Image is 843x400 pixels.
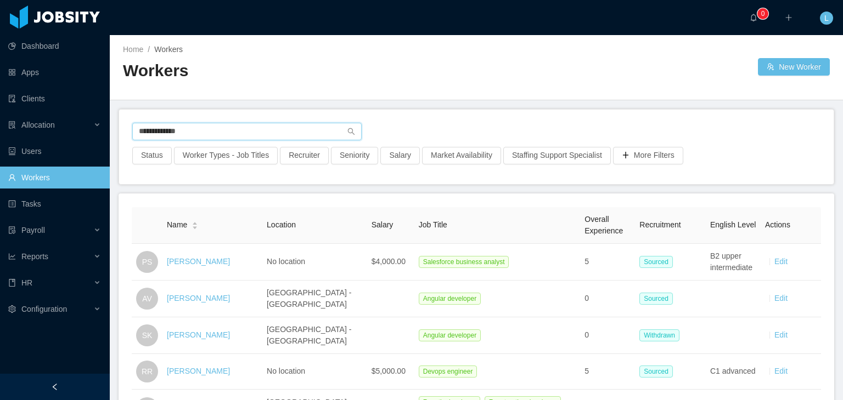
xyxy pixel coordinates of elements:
[123,45,143,54] a: Home
[192,225,198,228] i: icon: caret-down
[8,279,16,287] i: icon: book
[8,167,101,188] a: icon: userWorkers
[419,293,481,305] span: Angular developer
[8,226,16,234] i: icon: file-protect
[580,244,635,281] td: 5
[419,256,509,268] span: Salesforce business analyst
[580,317,635,354] td: 0
[167,367,230,375] a: [PERSON_NAME]
[710,220,756,229] span: English Level
[8,305,16,313] i: icon: setting
[21,252,48,261] span: Reports
[262,244,367,281] td: No location
[148,45,150,54] span: /
[262,317,367,354] td: [GEOGRAPHIC_DATA] - [GEOGRAPHIC_DATA]
[765,220,790,229] span: Actions
[758,58,830,76] button: icon: usergroup-addNew Worker
[167,219,187,231] span: Name
[774,330,788,339] a: Edit
[706,354,761,390] td: C1 advanced
[580,354,635,390] td: 5
[422,147,501,164] button: Market Availability
[639,367,677,375] a: Sourced
[774,367,788,375] a: Edit
[132,147,172,164] button: Status
[639,220,681,229] span: Recruitment
[192,220,198,228] div: Sort
[8,121,16,129] i: icon: solution
[419,365,477,378] span: Devops engineer
[192,221,198,224] i: icon: caret-up
[347,128,355,135] i: icon: search
[757,8,768,19] sup: 0
[419,329,481,341] span: Angular developer
[174,147,278,164] button: Worker Types - Job Titles
[142,324,153,346] span: SK
[419,220,447,229] span: Job Title
[774,294,788,302] a: Edit
[8,193,101,215] a: icon: profileTasks
[142,288,152,310] span: AV
[21,305,67,313] span: Configuration
[639,330,684,339] a: Withdrawn
[8,61,101,83] a: icon: appstoreApps
[372,220,394,229] span: Salary
[8,88,101,110] a: icon: auditClients
[750,14,757,21] i: icon: bell
[639,257,677,266] a: Sourced
[639,294,677,302] a: Sourced
[380,147,420,164] button: Salary
[585,215,623,235] span: Overall Experience
[639,293,673,305] span: Sourced
[154,45,183,54] span: Workers
[123,60,476,82] h2: Workers
[613,147,683,164] button: icon: plusMore Filters
[21,121,55,129] span: Allocation
[8,35,101,57] a: icon: pie-chartDashboard
[167,257,230,266] a: [PERSON_NAME]
[167,330,230,339] a: [PERSON_NAME]
[142,361,153,382] span: RR
[267,220,296,229] span: Location
[142,251,153,273] span: PS
[21,278,32,287] span: HR
[706,244,761,281] td: B2 upper intermediate
[824,12,829,25] span: L
[372,257,406,266] span: $4,000.00
[331,147,378,164] button: Seniority
[774,257,788,266] a: Edit
[280,147,329,164] button: Recruiter
[785,14,793,21] i: icon: plus
[639,365,673,378] span: Sourced
[372,367,406,375] span: $5,000.00
[262,354,367,390] td: No location
[580,281,635,317] td: 0
[639,329,679,341] span: Withdrawn
[8,140,101,162] a: icon: robotUsers
[503,147,611,164] button: Staffing Support Specialist
[21,226,45,235] span: Payroll
[639,256,673,268] span: Sourced
[167,294,230,302] a: [PERSON_NAME]
[8,253,16,260] i: icon: line-chart
[262,281,367,317] td: [GEOGRAPHIC_DATA] - [GEOGRAPHIC_DATA]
